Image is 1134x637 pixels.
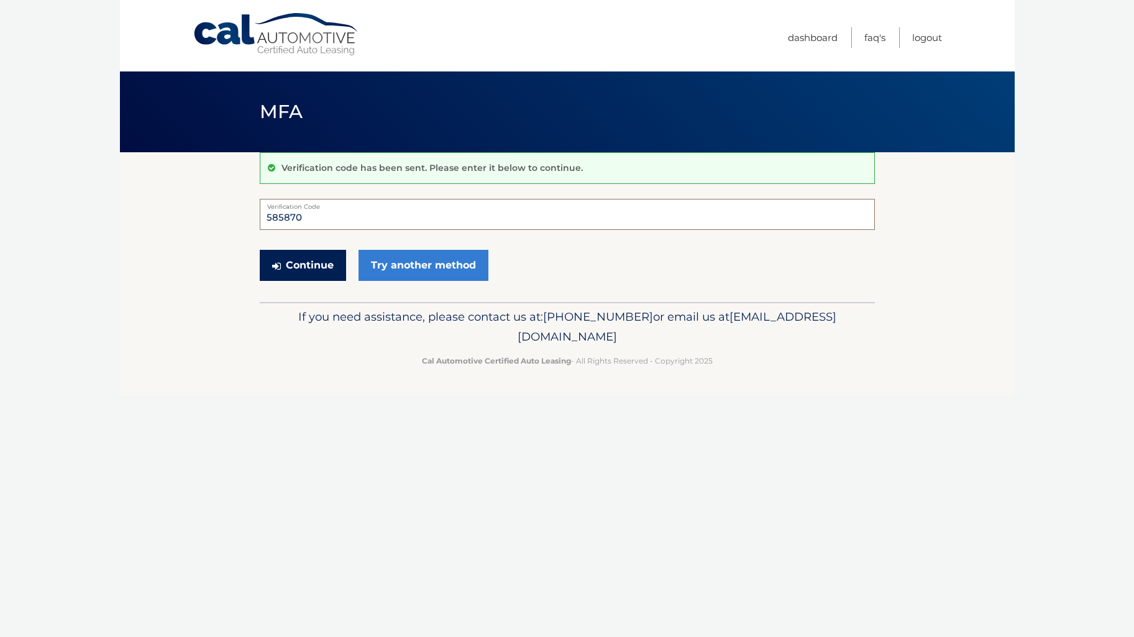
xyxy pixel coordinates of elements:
span: [PHONE_NUMBER] [543,309,653,324]
span: MFA [260,100,303,123]
a: Dashboard [788,27,838,48]
a: Try another method [359,250,488,281]
a: Logout [912,27,942,48]
label: Verification Code [260,199,875,209]
p: - All Rights Reserved - Copyright 2025 [268,354,867,367]
p: If you need assistance, please contact us at: or email us at [268,307,867,347]
a: FAQ's [864,27,885,48]
input: Verification Code [260,199,875,230]
strong: Cal Automotive Certified Auto Leasing [422,356,571,365]
button: Continue [260,250,346,281]
p: Verification code has been sent. Please enter it below to continue. [281,162,583,173]
span: [EMAIL_ADDRESS][DOMAIN_NAME] [518,309,836,344]
a: Cal Automotive [193,12,360,57]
